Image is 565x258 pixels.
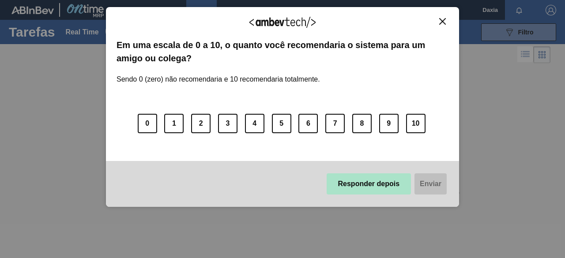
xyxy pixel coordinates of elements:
button: 0 [138,114,157,133]
button: 6 [298,114,318,133]
button: 3 [218,114,237,133]
button: Close [437,18,448,25]
button: 1 [164,114,184,133]
img: Close [439,18,446,25]
label: Sendo 0 (zero) não recomendaria e 10 recomendaria totalmente. [117,65,320,83]
button: 2 [191,114,211,133]
button: Responder depois [327,173,411,194]
button: 10 [406,114,426,133]
button: 9 [379,114,399,133]
button: 5 [272,114,291,133]
button: 4 [245,114,264,133]
label: Em uma escala de 0 a 10, o quanto você recomendaria o sistema para um amigo ou colega? [117,38,448,65]
button: 8 [352,114,372,133]
button: 7 [325,114,345,133]
img: Logo Ambevtech [249,17,316,28]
